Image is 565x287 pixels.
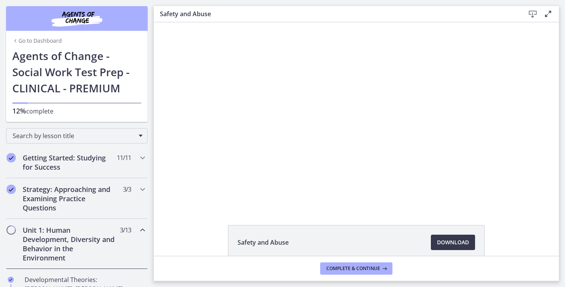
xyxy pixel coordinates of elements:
span: Safety and Abuse [238,238,289,247]
span: 11 / 11 [117,153,131,162]
img: Agents of Change [31,9,123,28]
h1: Agents of Change - Social Work Test Prep - CLINICAL - PREMIUM [12,48,141,96]
div: Search by lesson title [6,128,148,143]
span: Complete & continue [326,265,380,272]
h2: Getting Started: Studying for Success [23,153,116,172]
h2: Unit 1: Human Development, Diversity and Behavior in the Environment [23,225,116,262]
button: Complete & continue [320,262,392,275]
p: complete [12,106,141,116]
span: 3 / 3 [123,185,131,194]
i: Completed [7,185,16,194]
i: Completed [8,277,14,283]
a: Go to Dashboard [12,37,62,45]
a: Download [431,235,475,250]
span: Download [437,238,469,247]
span: 12% [12,106,26,115]
i: Completed [7,153,16,162]
span: Search by lesson title [13,132,135,140]
h2: Strategy: Approaching and Examining Practice Questions [23,185,116,212]
h3: Safety and Abuse [160,9,513,18]
span: 3 / 13 [120,225,131,235]
iframe: Video Lesson [154,22,559,207]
